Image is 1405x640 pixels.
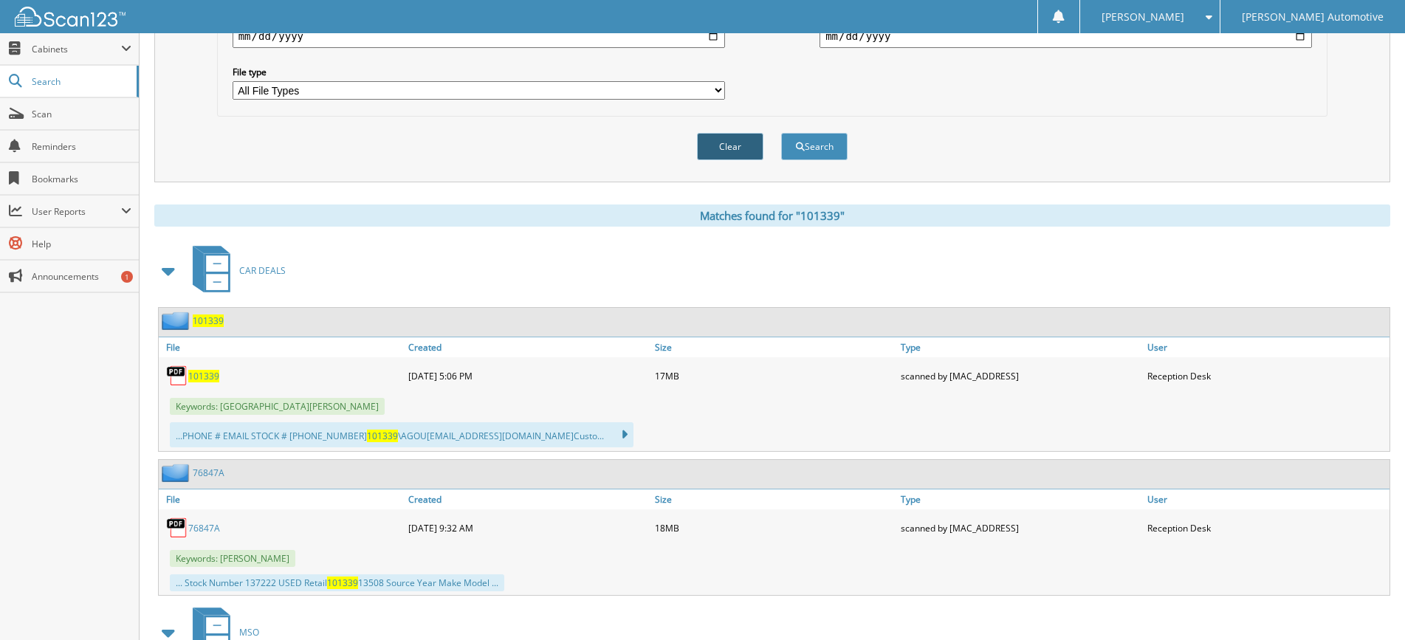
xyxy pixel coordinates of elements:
[159,337,405,357] a: File
[897,513,1143,543] div: scanned by [MAC_ADDRESS]
[32,140,131,153] span: Reminders
[32,173,131,185] span: Bookmarks
[781,133,848,160] button: Search
[405,337,650,357] a: Created
[188,370,219,382] a: 101339
[170,550,295,567] span: Keywords: [PERSON_NAME]
[820,24,1312,48] input: end
[170,398,385,415] span: Keywords: [GEOGRAPHIC_DATA][PERSON_NAME]
[15,7,126,27] img: scan123-logo-white.svg
[897,337,1143,357] a: Type
[651,361,897,390] div: 17MB
[651,489,897,509] a: Size
[1144,337,1389,357] a: User
[159,489,405,509] a: File
[162,312,193,330] img: folder2.png
[327,577,358,589] span: 101339
[170,574,504,591] div: ... Stock Number 137222 USED Retail 13508 Source Year Make Model ...
[651,513,897,543] div: 18MB
[121,271,133,283] div: 1
[233,24,725,48] input: start
[1144,513,1389,543] div: Reception Desk
[193,467,224,479] a: 76847A
[32,43,121,55] span: Cabinets
[1102,13,1184,21] span: [PERSON_NAME]
[897,489,1143,509] a: Type
[239,626,259,639] span: MSO
[1331,569,1405,640] iframe: Chat Widget
[405,489,650,509] a: Created
[184,241,286,300] a: CAR DEALS
[697,133,763,160] button: Clear
[170,422,633,447] div: ...PHONE # EMAIL STOCK # [PHONE_NUMBER] \AGOU [EMAIL_ADDRESS][DOMAIN_NAME] Custo...
[651,337,897,357] a: Size
[32,205,121,218] span: User Reports
[233,66,725,78] label: File type
[239,264,286,277] span: CAR DEALS
[162,464,193,482] img: folder2.png
[166,517,188,539] img: PDF.png
[1242,13,1384,21] span: [PERSON_NAME] Automotive
[32,108,131,120] span: Scan
[405,513,650,543] div: [DATE] 9:32 AM
[32,238,131,250] span: Help
[405,361,650,390] div: [DATE] 5:06 PM
[166,365,188,387] img: PDF.png
[1144,361,1389,390] div: Reception Desk
[897,361,1143,390] div: scanned by [MAC_ADDRESS]
[32,75,129,88] span: Search
[32,270,131,283] span: Announcements
[367,430,398,442] span: 101339
[193,314,224,327] a: 101339
[188,522,220,534] a: 76847A
[154,204,1390,227] div: Matches found for "101339"
[1144,489,1389,509] a: User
